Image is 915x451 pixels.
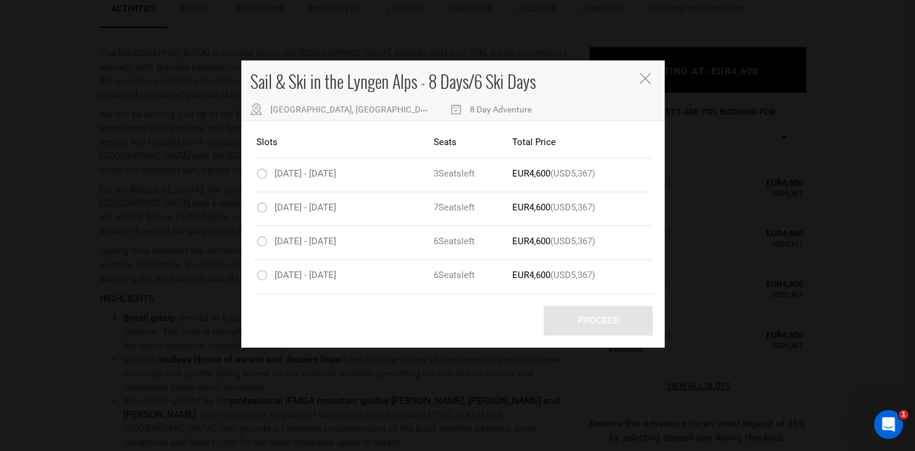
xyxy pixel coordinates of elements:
div: left [434,235,512,248]
span: EUR4,600 [512,202,550,213]
span: [GEOGRAPHIC_DATA], [GEOGRAPHIC_DATA], [GEOGRAPHIC_DATA] [270,105,523,114]
span: 6 [434,269,461,282]
span: 7 [434,201,461,214]
span: s [457,270,461,281]
span: [DATE] - [DATE] [275,202,336,213]
div: Slots [256,136,434,149]
div: left [434,269,512,282]
div: (USD5,367) [512,201,611,214]
span: EUR4,600 [512,168,550,179]
span: 1 [899,410,908,420]
span: Seat [438,270,457,281]
span: Seat [438,202,457,213]
span: Sail & Ski in the Lyngen Alps - 8 Days/6 Ski Days [250,69,536,94]
span: s [457,202,461,213]
div: left [434,201,512,214]
button: Close [639,73,653,86]
span: EUR4,600 [512,236,550,247]
span: 6 [434,235,461,248]
span: 3 [434,167,461,180]
span: [DATE] - [DATE] [275,236,336,247]
div: (USD5,367) [512,269,611,282]
div: Total Price [512,136,611,149]
span: s [457,236,461,247]
span: 8 Day Adventure [470,105,532,114]
span: s [457,168,461,179]
div: (USD5,367) [512,167,611,180]
span: [DATE] - [DATE] [275,168,336,179]
span: EUR4,600 [512,270,550,281]
span: Seat [438,168,457,179]
span: Seat [438,236,457,247]
div: Seats [434,136,512,149]
iframe: Intercom live chat [874,410,903,439]
span: [DATE] - [DATE] [275,270,336,281]
div: (USD5,367) [512,235,611,248]
div: left [434,167,512,180]
button: Proceed [544,306,653,336]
